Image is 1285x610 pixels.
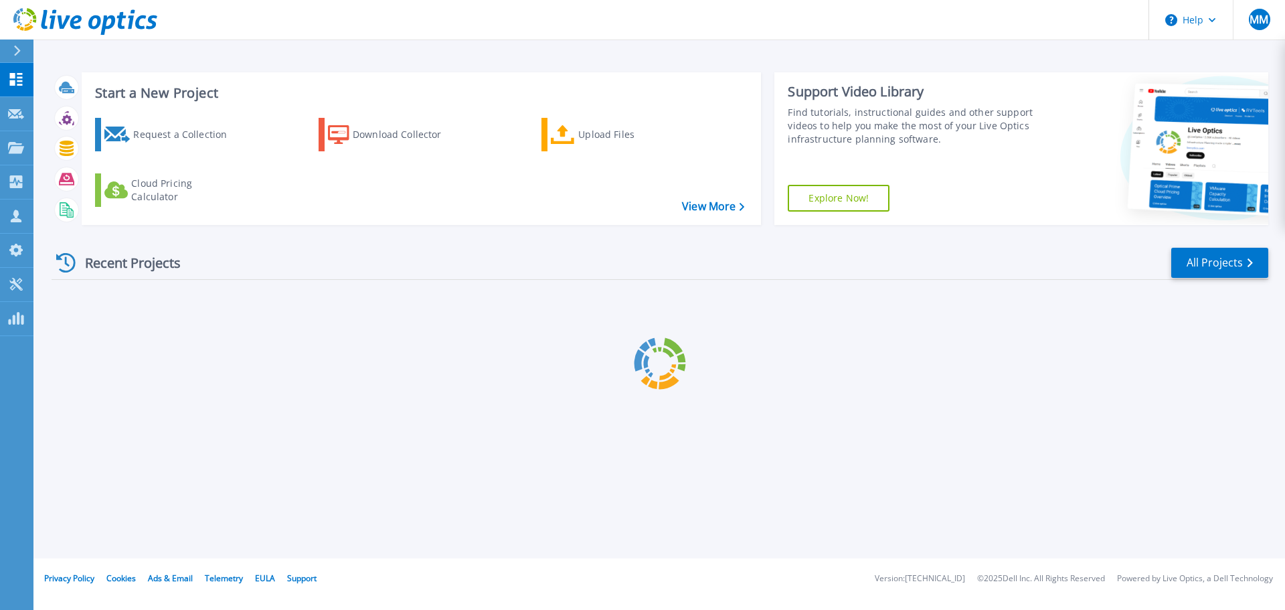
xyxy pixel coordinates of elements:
a: View More [682,200,744,213]
div: Download Collector [353,121,460,148]
a: All Projects [1171,248,1268,278]
a: Cloud Pricing Calculator [95,173,244,207]
span: MM [1250,14,1268,25]
a: Telemetry [205,573,243,584]
div: Request a Collection [133,121,240,148]
a: Support [287,573,317,584]
li: Version: [TECHNICAL_ID] [875,575,965,583]
a: Ads & Email [148,573,193,584]
div: Find tutorials, instructional guides and other support videos to help you make the most of your L... [788,106,1039,146]
a: Upload Files [541,118,691,151]
a: Explore Now! [788,185,889,212]
li: Powered by Live Optics, a Dell Technology [1117,575,1273,583]
a: Request a Collection [95,118,244,151]
a: Cookies [106,573,136,584]
div: Upload Files [578,121,685,148]
a: EULA [255,573,275,584]
a: Download Collector [319,118,468,151]
li: © 2025 Dell Inc. All Rights Reserved [977,575,1105,583]
div: Cloud Pricing Calculator [131,177,238,204]
a: Privacy Policy [44,573,94,584]
div: Recent Projects [52,246,199,279]
div: Support Video Library [788,83,1039,100]
h3: Start a New Project [95,86,744,100]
